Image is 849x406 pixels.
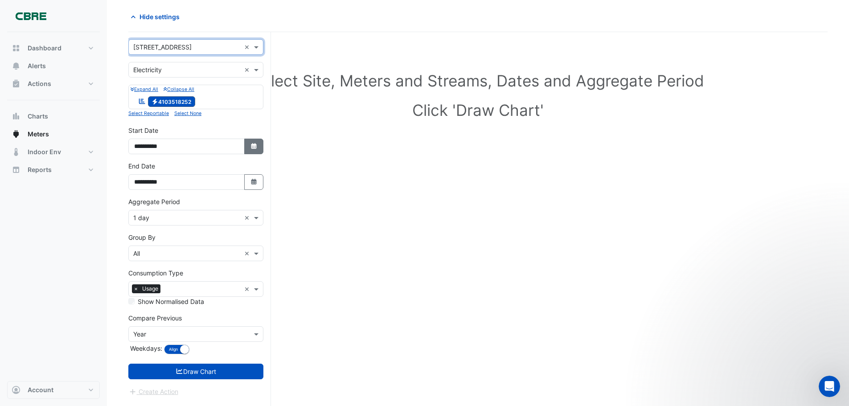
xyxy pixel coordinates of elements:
[7,39,100,57] button: Dashboard
[28,148,61,156] span: Indoor Env
[12,44,21,53] app-icon: Dashboard
[148,96,196,107] span: 4103518252
[143,71,813,90] h1: Select Site, Meters and Streams, Dates and Aggregate Period
[152,98,158,105] fa-icon: Electricity
[128,344,162,353] label: Weekdays:
[128,364,263,379] button: Draw Chart
[7,107,100,125] button: Charts
[11,7,51,25] img: Company Logo
[128,161,155,171] label: End Date
[128,126,158,135] label: Start Date
[7,57,100,75] button: Alerts
[12,148,21,156] app-icon: Indoor Env
[12,130,21,139] app-icon: Meters
[250,143,258,150] fa-icon: Select Date
[28,165,52,174] span: Reports
[140,284,160,293] span: Usage
[7,381,100,399] button: Account
[128,313,182,323] label: Compare Previous
[128,268,183,278] label: Consumption Type
[12,62,21,70] app-icon: Alerts
[131,86,158,92] small: Expand All
[7,125,100,143] button: Meters
[28,79,51,88] span: Actions
[244,284,252,294] span: Clear
[12,165,21,174] app-icon: Reports
[132,284,140,293] span: ×
[164,86,194,92] small: Collapse All
[7,161,100,179] button: Reports
[28,385,53,394] span: Account
[244,65,252,74] span: Clear
[28,44,62,53] span: Dashboard
[7,75,100,93] button: Actions
[138,297,204,306] label: Show Normalised Data
[28,62,46,70] span: Alerts
[164,85,194,93] button: Collapse All
[128,233,156,242] label: Group By
[128,111,169,116] small: Select Reportable
[28,112,48,121] span: Charts
[244,249,252,258] span: Clear
[174,109,201,117] button: Select None
[138,97,146,105] fa-icon: Reportable
[128,109,169,117] button: Select Reportable
[131,85,158,93] button: Expand All
[819,376,840,397] iframe: Intercom live chat
[244,213,252,222] span: Clear
[250,178,258,186] fa-icon: Select Date
[174,111,201,116] small: Select None
[28,130,49,139] span: Meters
[128,197,180,206] label: Aggregate Period
[12,79,21,88] app-icon: Actions
[7,143,100,161] button: Indoor Env
[139,12,180,21] span: Hide settings
[143,101,813,119] h1: Click 'Draw Chart'
[128,387,179,395] app-escalated-ticket-create-button: Please draw the charts first
[244,42,252,52] span: Clear
[128,9,185,25] button: Hide settings
[12,112,21,121] app-icon: Charts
